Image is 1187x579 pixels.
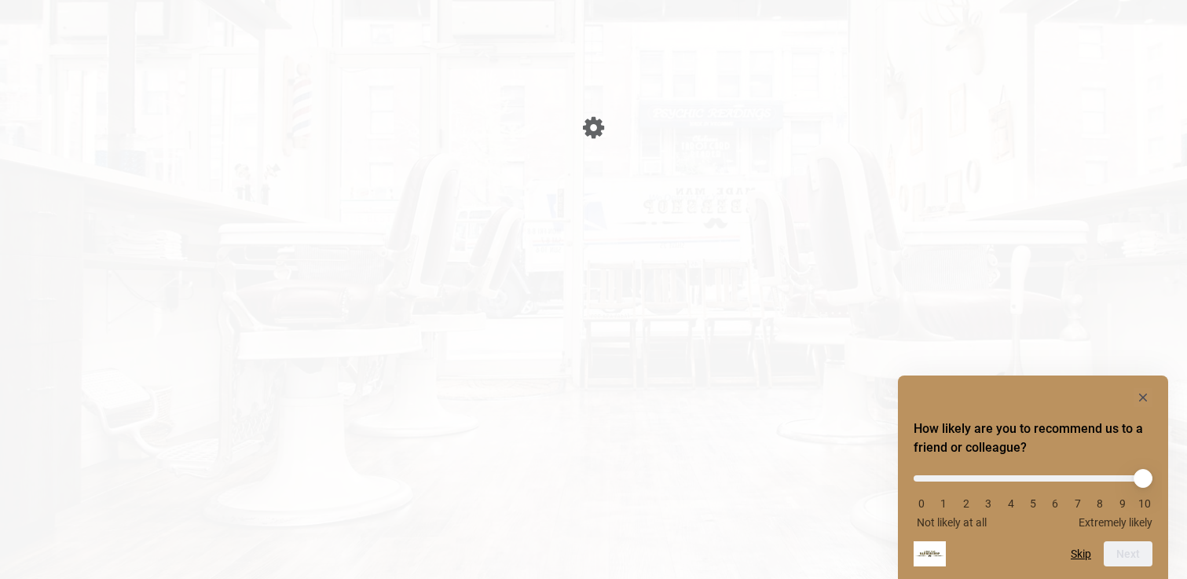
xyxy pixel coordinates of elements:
button: Hide survey [1134,388,1152,407]
li: 3 [980,497,996,510]
li: 10 [1137,497,1152,510]
li: 2 [958,497,974,510]
div: How likely are you to recommend us to a friend or colleague? Select an option from 0 to 10, with ... [914,388,1152,566]
li: 5 [1025,497,1041,510]
li: 9 [1115,497,1130,510]
button: Next question [1104,541,1152,566]
span: Extremely likely [1079,516,1152,529]
div: How likely are you to recommend us to a friend or colleague? Select an option from 0 to 10, with ... [914,464,1152,529]
li: 1 [936,497,951,510]
li: 4 [1003,497,1019,510]
li: 7 [1070,497,1086,510]
span: Not likely at all [917,516,987,529]
h2: How likely are you to recommend us to a friend or colleague? Select an option from 0 to 10, with ... [914,420,1152,457]
li: 8 [1092,497,1108,510]
li: 0 [914,497,929,510]
li: 6 [1047,497,1063,510]
button: Skip [1071,548,1091,560]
